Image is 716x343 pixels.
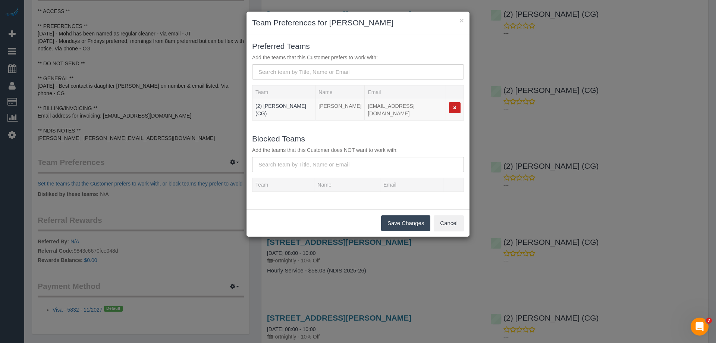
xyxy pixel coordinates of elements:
[255,103,306,116] a: (2) [PERSON_NAME] (CG)
[459,16,464,24] button: ×
[252,178,314,192] th: Team
[252,99,315,121] td: Team
[691,318,709,336] iframe: Intercom live chat
[381,215,430,231] button: Save Changes
[252,54,464,61] p: Add the teams that this Customer prefers to work with:
[365,99,446,121] td: Email
[252,42,464,50] h3: Preferred Teams
[380,178,443,192] th: Email
[246,12,470,237] sui-modal: Team Preferences for Guozhu Su
[314,178,380,192] th: Name
[434,215,464,231] button: Cancel
[315,85,365,99] th: Name
[252,157,464,172] input: Search team by Title, Name or Email
[706,318,712,324] span: 7
[252,64,464,79] input: Search team by Title, Name or Email
[315,99,365,121] td: Name
[252,17,464,28] h3: Team Preferences for [PERSON_NAME]
[252,134,464,143] h3: Blocked Teams
[252,85,315,99] th: Team
[365,85,446,99] th: Email
[252,146,464,154] p: Add the teams that this Customer does NOT want to work with:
